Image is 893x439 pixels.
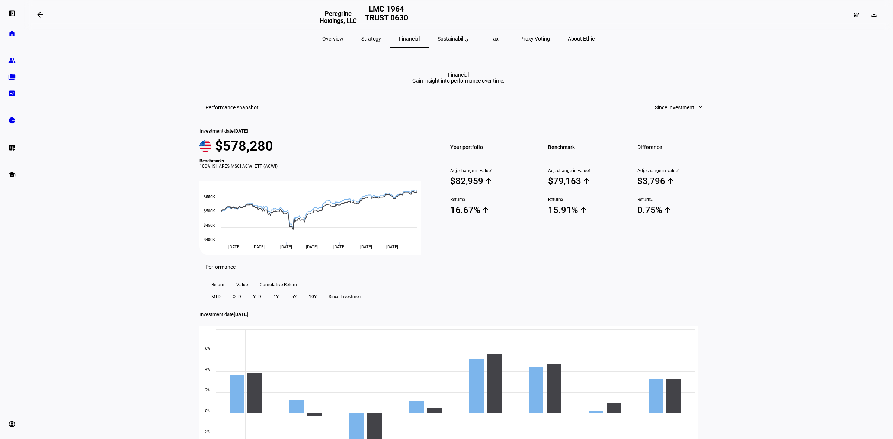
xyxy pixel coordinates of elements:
[205,279,230,291] button: Return
[450,197,530,202] span: Return
[309,291,317,303] span: 10Y
[267,291,285,303] button: 1Y
[655,100,694,115] span: Since Investment
[8,171,16,178] eth-mat-symbol: school
[484,177,493,185] mat-icon: arrow_upward
[329,291,363,303] span: Since Investment
[211,279,224,291] span: Return
[490,36,499,41] span: Tax
[637,197,717,202] span: Return
[491,168,493,173] sup: 1
[589,168,591,173] sup: 1
[360,4,413,25] h2: LMC 1964 TRUST 0630
[8,420,16,428] eth-mat-symbol: account_circle
[650,197,653,202] sup: 2
[205,367,210,372] text: 4%
[36,10,45,19] mat-icon: arrow_backwards
[211,291,221,303] span: MTD
[548,142,628,152] span: Benchmark
[199,72,717,84] eth-report-page-title: Financial
[579,206,588,214] mat-icon: arrow_upward
[450,204,530,216] span: 16.67%
[450,142,530,152] span: Your portfolio
[4,86,19,101] a: bid_landscape
[254,279,303,291] button: Cumulative Return
[204,223,215,228] text: $450K
[199,158,429,164] div: Benchmarks
[520,36,550,41] span: Proxy Voting
[4,53,19,68] a: group
[4,26,19,41] a: home
[280,245,292,249] span: [DATE]
[236,279,248,291] span: Value
[230,279,254,291] button: Value
[637,204,717,216] span: 0.75%
[4,70,19,84] a: folder_copy
[4,113,19,128] a: pie_chart
[8,117,16,124] eth-mat-symbol: pie_chart
[582,177,591,185] mat-icon: arrow_upward
[386,245,398,249] span: [DATE]
[199,164,429,169] div: 100% ISHARES MSCI ACWI ETF (ACWI)
[227,291,247,303] button: QTD
[199,128,429,134] div: Investment date
[8,90,16,97] eth-mat-symbol: bid_landscape
[205,264,236,270] h3: Performance
[647,100,711,115] button: Since Investment
[247,291,267,303] button: YTD
[233,291,241,303] span: QTD
[548,204,628,216] span: 15.91%
[637,142,717,152] span: Difference
[205,104,259,110] h3: Performance snapshot
[854,12,860,18] mat-icon: dashboard_customize
[463,197,465,202] sup: 2
[637,175,717,187] span: $3,796
[548,168,628,173] span: Adj. change in value
[291,291,297,303] span: 5Y
[360,245,372,249] span: [DATE]
[8,144,16,151] eth-mat-symbol: list_alt_add
[8,30,16,37] eth-mat-symbol: home
[322,36,343,41] span: Overview
[663,206,672,214] mat-icon: arrow_upward
[548,175,628,187] span: $79,163
[204,209,215,213] text: $500K
[205,346,210,351] text: 6%
[481,206,490,214] mat-icon: arrow_upward
[870,11,878,18] mat-icon: download
[561,197,563,202] sup: 2
[450,176,483,186] div: $82,959
[204,194,215,199] text: $550K
[568,36,595,41] span: About Ethic
[412,72,505,78] div: Financial
[205,409,210,413] text: 0%
[204,237,215,242] text: $400K
[637,168,717,173] span: Adj. change in value
[199,312,717,317] p: Investment date
[234,312,248,317] span: [DATE]
[260,279,297,291] span: Cumulative Return
[678,168,680,173] sup: 1
[548,197,628,202] span: Return
[253,291,261,303] span: YTD
[697,103,704,111] mat-icon: expand_more
[285,291,303,303] button: 5Y
[450,168,530,173] span: Adj. change in value
[204,429,210,434] text: -2%
[317,10,360,25] h3: Peregrine Holdings, LLC
[228,245,240,249] span: [DATE]
[666,177,675,185] mat-icon: arrow_upward
[234,128,248,134] span: [DATE]
[253,245,265,249] span: [DATE]
[399,36,420,41] span: Financial
[273,291,279,303] span: 1Y
[361,36,381,41] span: Strategy
[303,291,323,303] button: 10Y
[8,10,16,17] eth-mat-symbol: left_panel_open
[8,57,16,64] eth-mat-symbol: group
[323,291,369,303] button: Since Investment
[438,36,469,41] span: Sustainability
[333,245,345,249] span: [DATE]
[8,73,16,81] eth-mat-symbol: folder_copy
[205,291,227,303] button: MTD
